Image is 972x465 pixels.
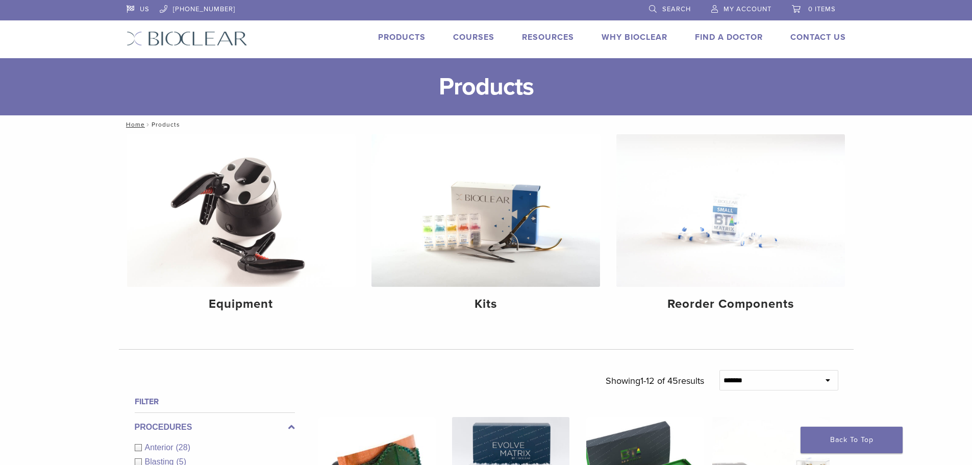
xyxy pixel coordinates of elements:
[602,32,667,42] a: Why Bioclear
[625,295,837,313] h4: Reorder Components
[606,370,704,391] p: Showing results
[135,396,295,408] h4: Filter
[453,32,494,42] a: Courses
[127,134,356,320] a: Equipment
[135,295,347,313] h4: Equipment
[127,134,356,287] img: Equipment
[380,295,592,313] h4: Kits
[640,375,678,386] span: 1-12 of 45
[616,134,845,287] img: Reorder Components
[371,134,600,320] a: Kits
[522,32,574,42] a: Resources
[378,32,426,42] a: Products
[127,31,247,46] img: Bioclear
[135,421,295,433] label: Procedures
[145,443,176,452] span: Anterior
[662,5,691,13] span: Search
[790,32,846,42] a: Contact Us
[145,122,152,127] span: /
[808,5,836,13] span: 0 items
[371,134,600,287] img: Kits
[123,121,145,128] a: Home
[724,5,771,13] span: My Account
[176,443,190,452] span: (28)
[801,427,903,453] a: Back To Top
[119,115,854,134] nav: Products
[616,134,845,320] a: Reorder Components
[695,32,763,42] a: Find A Doctor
